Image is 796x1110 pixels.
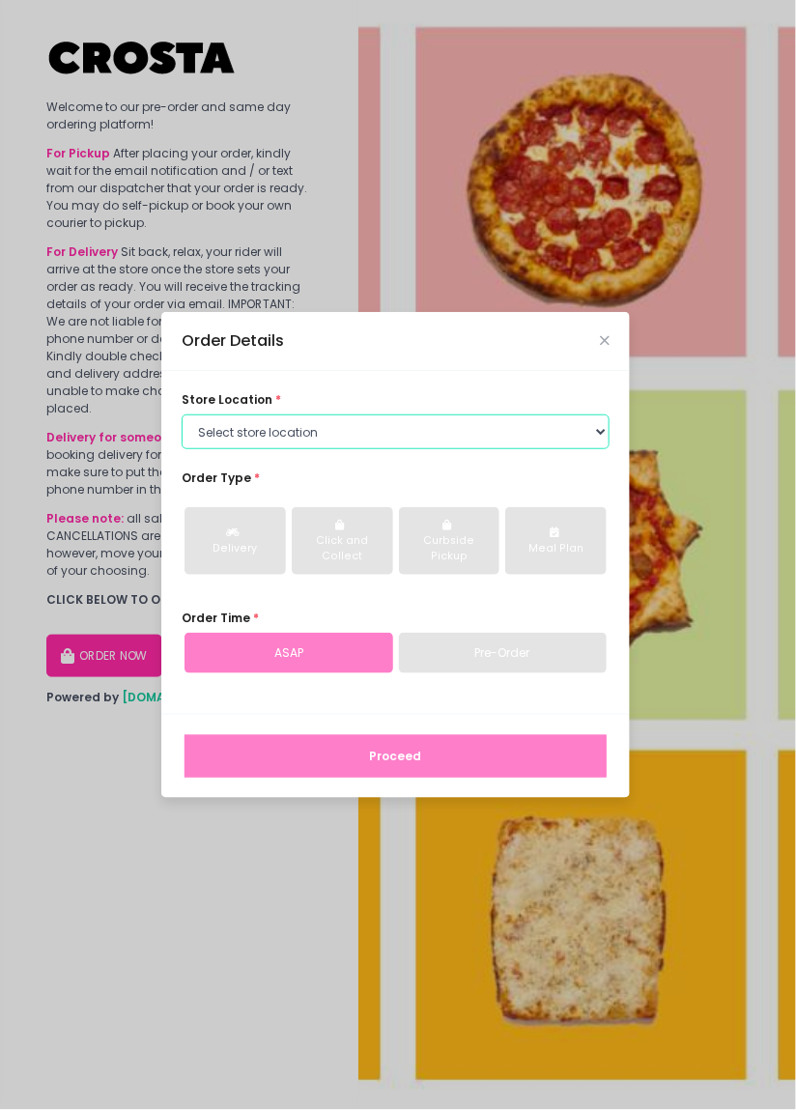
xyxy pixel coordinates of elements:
[304,533,381,564] div: Click and Collect
[182,329,284,353] div: Order Details
[197,541,273,556] div: Delivery
[182,391,272,408] span: store location
[412,533,488,564] div: Curbside Pickup
[518,541,594,556] div: Meal Plan
[182,470,251,486] span: Order Type
[505,507,607,575] button: Meal Plan
[399,507,500,575] button: Curbside Pickup
[292,507,393,575] button: Click and Collect
[185,507,286,575] button: Delivery
[185,735,607,778] button: Proceed
[600,336,610,346] button: Close
[182,610,250,626] span: Order Time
